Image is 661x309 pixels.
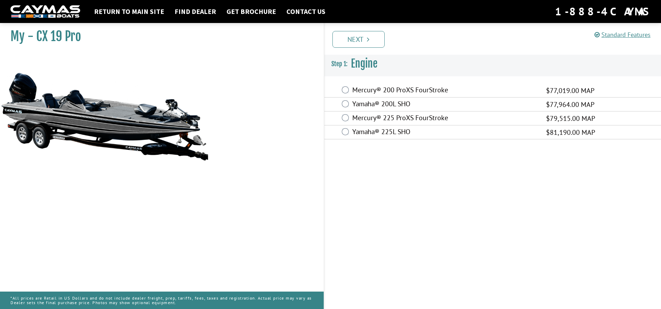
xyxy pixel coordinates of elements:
[546,85,594,96] span: $77,019.00 MAP
[352,114,538,124] label: Mercury® 225 ProXS FourStroke
[91,7,168,16] a: Return to main site
[555,4,651,19] div: 1-888-4CAYMAS
[352,100,538,110] label: Yamaha® 200L SHO
[10,292,313,308] p: *All prices are Retail in US Dollars and do not include dealer freight, prep, tariffs, fees, taxe...
[10,29,306,44] h1: My - CX 19 Pro
[546,99,594,110] span: $77,964.00 MAP
[171,7,220,16] a: Find Dealer
[352,128,538,138] label: Yamaha® 225L SHO
[546,113,595,124] span: $79,515.00 MAP
[10,5,80,18] img: white-logo-c9c8dbefe5ff5ceceb0f0178aa75bf4bb51f6bca0971e226c86eb53dfe498488.png
[352,86,538,96] label: Mercury® 200 ProXS FourStroke
[332,31,385,48] a: Next
[223,7,279,16] a: Get Brochure
[594,31,651,39] a: Standard Features
[546,127,595,138] span: $81,190.00 MAP
[283,7,329,16] a: Contact Us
